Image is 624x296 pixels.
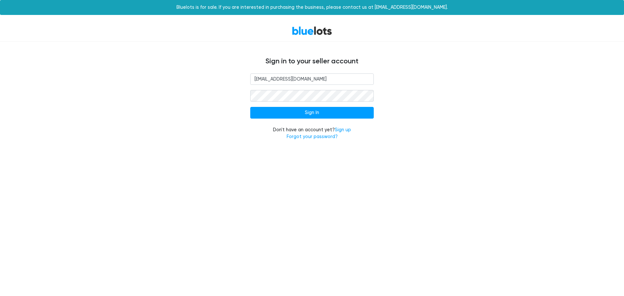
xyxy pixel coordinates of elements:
input: Sign In [250,107,374,119]
input: Email [250,73,374,85]
h4: Sign in to your seller account [117,57,507,66]
div: Don't have an account yet? [250,126,374,140]
a: BlueLots [292,26,332,35]
a: Forgot your password? [287,134,338,139]
a: Sign up [335,127,351,133]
